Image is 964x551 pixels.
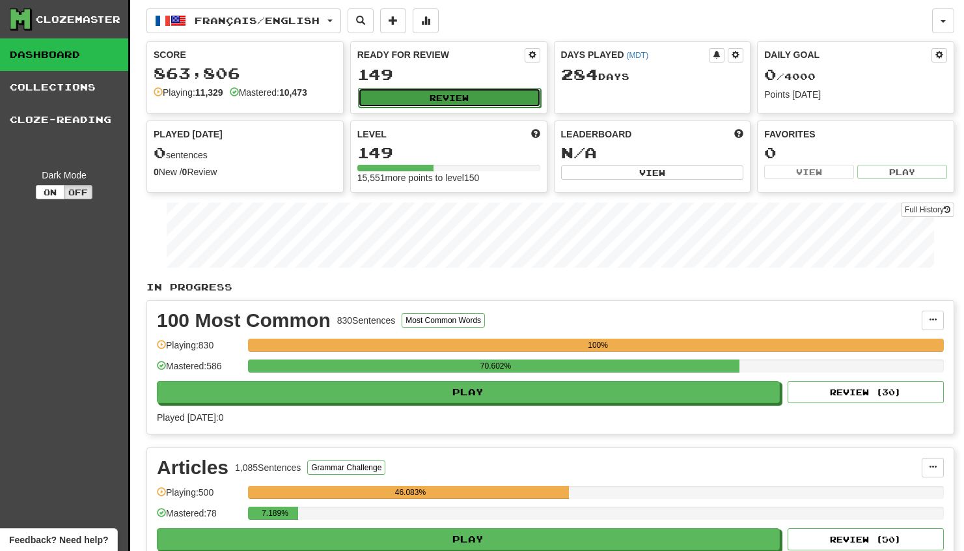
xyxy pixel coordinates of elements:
[154,167,159,177] strong: 0
[857,165,947,179] button: Play
[252,507,298,520] div: 7.189%
[157,412,223,423] span: Played [DATE]: 0
[252,339,944,352] div: 100%
[154,86,223,99] div: Playing:
[413,8,439,33] button: More stats
[182,167,187,177] strong: 0
[626,51,648,60] a: (MDT)
[561,128,632,141] span: Leaderboard
[337,314,396,327] div: 830 Sentences
[252,486,568,499] div: 46.083%
[358,88,541,107] button: Review
[357,48,525,61] div: Ready for Review
[279,87,307,98] strong: 10,473
[402,313,485,328] button: Most Common Words
[307,460,385,475] button: Grammar Challenge
[734,128,743,141] span: This week in points, UTC
[764,48,931,63] div: Daily Goal
[357,145,540,161] div: 149
[157,458,228,477] div: Articles
[235,461,301,474] div: 1,085 Sentences
[531,128,540,141] span: Score more points to level up
[561,165,744,180] button: View
[154,48,337,61] div: Score
[36,13,120,26] div: Clozemaster
[230,86,307,99] div: Mastered:
[380,8,406,33] button: Add sentence to collection
[154,65,337,81] div: 863,806
[157,311,331,330] div: 100 Most Common
[764,71,816,82] span: / 4000
[157,528,780,550] button: Play
[36,185,64,199] button: On
[561,48,709,61] div: Days Played
[252,360,739,373] div: 70.602%
[901,203,954,217] a: Full History
[764,88,947,101] div: Points [DATE]
[146,8,341,33] button: Français/English
[357,171,540,184] div: 15,551 more points to level 150
[157,486,241,507] div: Playing: 500
[157,507,241,528] div: Mastered: 78
[764,65,777,83] span: 0
[154,165,337,178] div: New / Review
[788,528,944,550] button: Review (50)
[64,185,92,199] button: Off
[154,145,337,162] div: sentences
[146,281,954,294] p: In Progress
[764,128,947,141] div: Favorites
[157,381,780,403] button: Play
[788,381,944,403] button: Review (30)
[154,143,166,162] span: 0
[9,533,108,546] span: Open feedback widget
[764,165,854,179] button: View
[10,169,118,182] div: Dark Mode
[357,66,540,83] div: 149
[357,128,387,141] span: Level
[561,65,598,83] span: 284
[157,339,241,360] div: Playing: 830
[348,8,374,33] button: Search sentences
[195,15,320,26] span: Français / English
[157,360,241,381] div: Mastered: 586
[561,66,744,83] div: Day s
[764,145,947,161] div: 0
[195,87,223,98] strong: 11,329
[561,143,597,162] span: N/A
[154,128,223,141] span: Played [DATE]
